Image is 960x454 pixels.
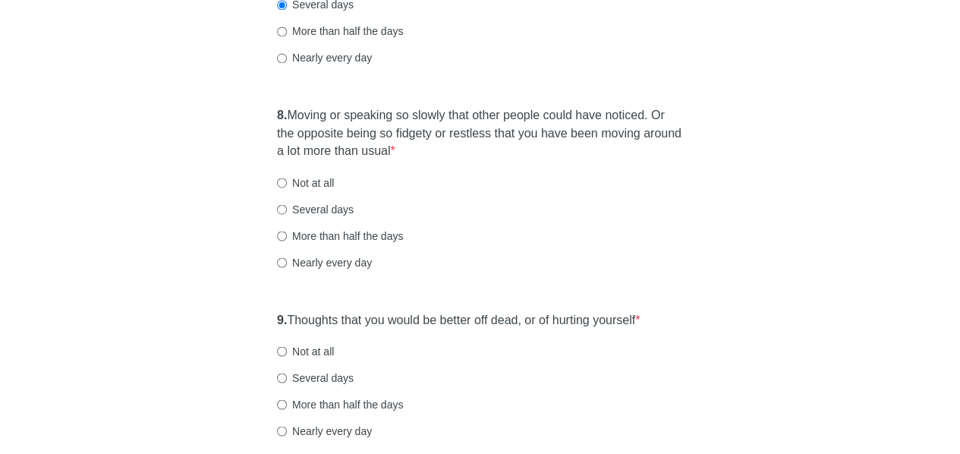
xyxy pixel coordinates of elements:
input: Nearly every day [277,426,287,436]
label: More than half the days [277,24,403,39]
input: Not at all [277,178,287,188]
label: Several days [277,201,354,216]
input: Not at all [277,346,287,356]
label: Nearly every day [277,254,372,270]
input: More than half the days [277,399,287,409]
label: Nearly every day [277,50,372,65]
input: Nearly every day [277,53,287,63]
strong: 8. [277,109,287,121]
strong: 9. [277,313,287,326]
input: More than half the days [277,231,287,241]
label: Thoughts that you would be better off dead, or of hurting yourself [277,311,640,329]
label: Moving or speaking so slowly that other people could have noticed. Or the opposite being so fidge... [277,107,683,159]
input: Several days [277,204,287,214]
label: More than half the days [277,228,403,243]
label: Not at all [277,343,334,358]
input: Several days [277,373,287,383]
label: More than half the days [277,396,403,411]
label: Nearly every day [277,423,372,438]
input: More than half the days [277,27,287,36]
label: Several days [277,370,354,385]
input: Nearly every day [277,257,287,267]
label: Not at all [277,175,334,190]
